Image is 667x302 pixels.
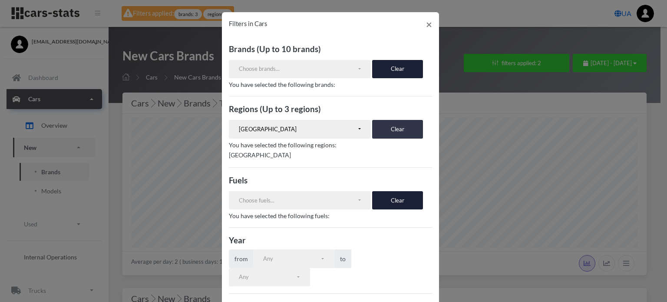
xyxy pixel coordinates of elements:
[229,141,337,149] span: You have selected the following regions:
[229,104,321,114] b: Regions (Up to 3 regions)
[229,236,246,245] b: Year
[372,60,423,78] button: Clear
[229,120,371,138] button: ДНІПРОПЕТРОВСЬКА ОБЛАСТЬ
[229,249,254,268] span: from
[229,212,330,219] span: You have selected the following fuels:
[263,255,320,263] div: Any
[229,81,335,88] span: You have selected the following brands:
[419,12,439,37] button: Close
[229,60,371,78] button: Choose brands...
[229,268,310,286] button: Any
[239,196,357,205] div: Choose fuels...
[229,191,371,209] button: Choose fuels...
[372,120,423,138] button: Clear
[239,273,296,282] div: Any
[239,125,357,134] div: [GEOGRAPHIC_DATA]
[229,20,267,27] span: Filters in Cars
[229,149,432,160] p: [GEOGRAPHIC_DATA]
[229,44,321,54] b: Brands (Up to 10 brands)
[334,249,351,268] span: to
[239,65,357,73] div: Choose brands...
[229,176,248,185] b: Fuels
[253,249,334,268] button: Any
[372,191,423,209] button: Clear
[426,18,432,30] span: ×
